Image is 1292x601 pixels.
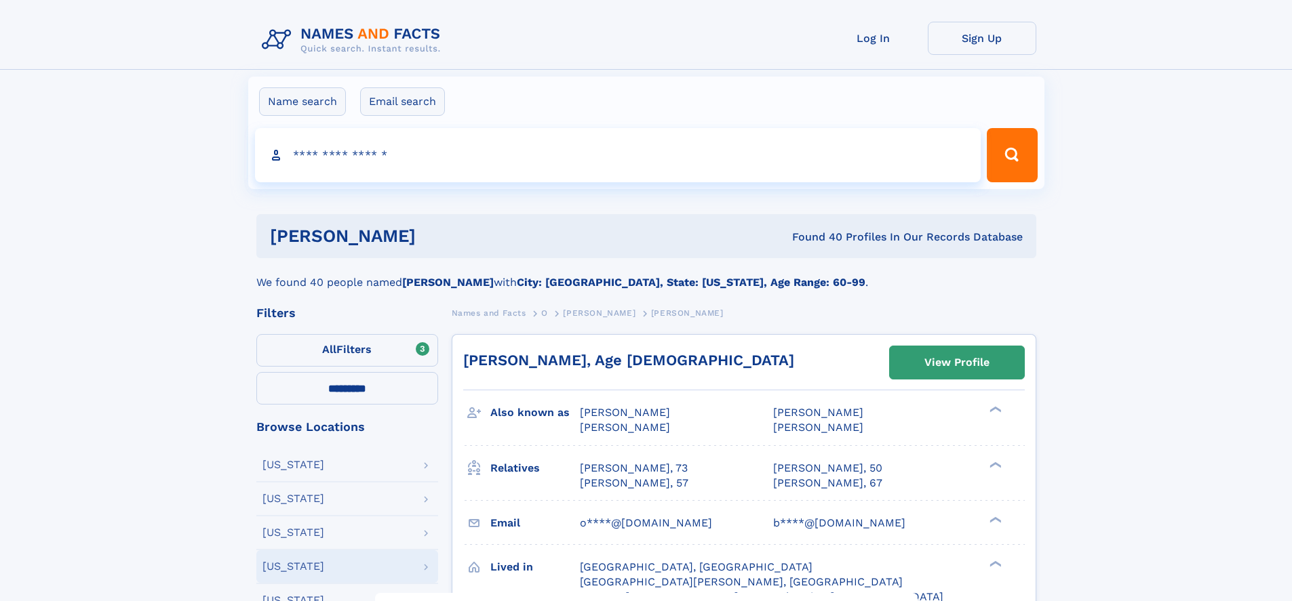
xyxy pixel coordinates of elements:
[541,308,548,318] span: O
[402,276,494,289] b: [PERSON_NAME]
[986,515,1002,524] div: ❯
[773,406,863,419] span: [PERSON_NAME]
[651,308,724,318] span: [PERSON_NAME]
[604,230,1023,245] div: Found 40 Profiles In Our Records Database
[490,512,580,535] h3: Email
[986,559,1002,568] div: ❯
[517,276,865,289] b: City: [GEOGRAPHIC_DATA], State: [US_STATE], Age Range: 60-99
[256,421,438,433] div: Browse Locations
[256,334,438,367] label: Filters
[360,87,445,116] label: Email search
[924,347,990,378] div: View Profile
[256,307,438,319] div: Filters
[255,128,981,182] input: search input
[563,308,635,318] span: [PERSON_NAME]
[259,87,346,116] label: Name search
[580,575,903,588] span: [GEOGRAPHIC_DATA][PERSON_NAME], [GEOGRAPHIC_DATA]
[262,561,324,572] div: [US_STATE]
[580,406,670,419] span: [PERSON_NAME]
[986,405,1002,414] div: ❯
[580,421,670,434] span: [PERSON_NAME]
[490,556,580,579] h3: Lived in
[541,304,548,321] a: O
[987,128,1037,182] button: Search Button
[580,476,688,491] a: [PERSON_NAME], 57
[262,459,324,470] div: [US_STATE]
[490,457,580,480] h3: Relatives
[773,476,882,491] a: [PERSON_NAME], 67
[452,304,526,321] a: Names and Facts
[256,258,1036,291] div: We found 40 people named with .
[563,304,635,321] a: [PERSON_NAME]
[819,22,928,55] a: Log In
[463,352,794,369] a: [PERSON_NAME], Age [DEMOGRAPHIC_DATA]
[580,560,813,573] span: [GEOGRAPHIC_DATA], [GEOGRAPHIC_DATA]
[256,22,452,58] img: Logo Names and Facts
[773,461,882,476] a: [PERSON_NAME], 50
[490,401,580,424] h3: Also known as
[262,527,324,538] div: [US_STATE]
[322,343,336,356] span: All
[928,22,1036,55] a: Sign Up
[270,228,604,245] h1: [PERSON_NAME]
[890,346,1024,379] a: View Profile
[773,421,863,434] span: [PERSON_NAME]
[580,461,688,476] a: [PERSON_NAME], 73
[986,460,1002,469] div: ❯
[262,493,324,504] div: [US_STATE]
